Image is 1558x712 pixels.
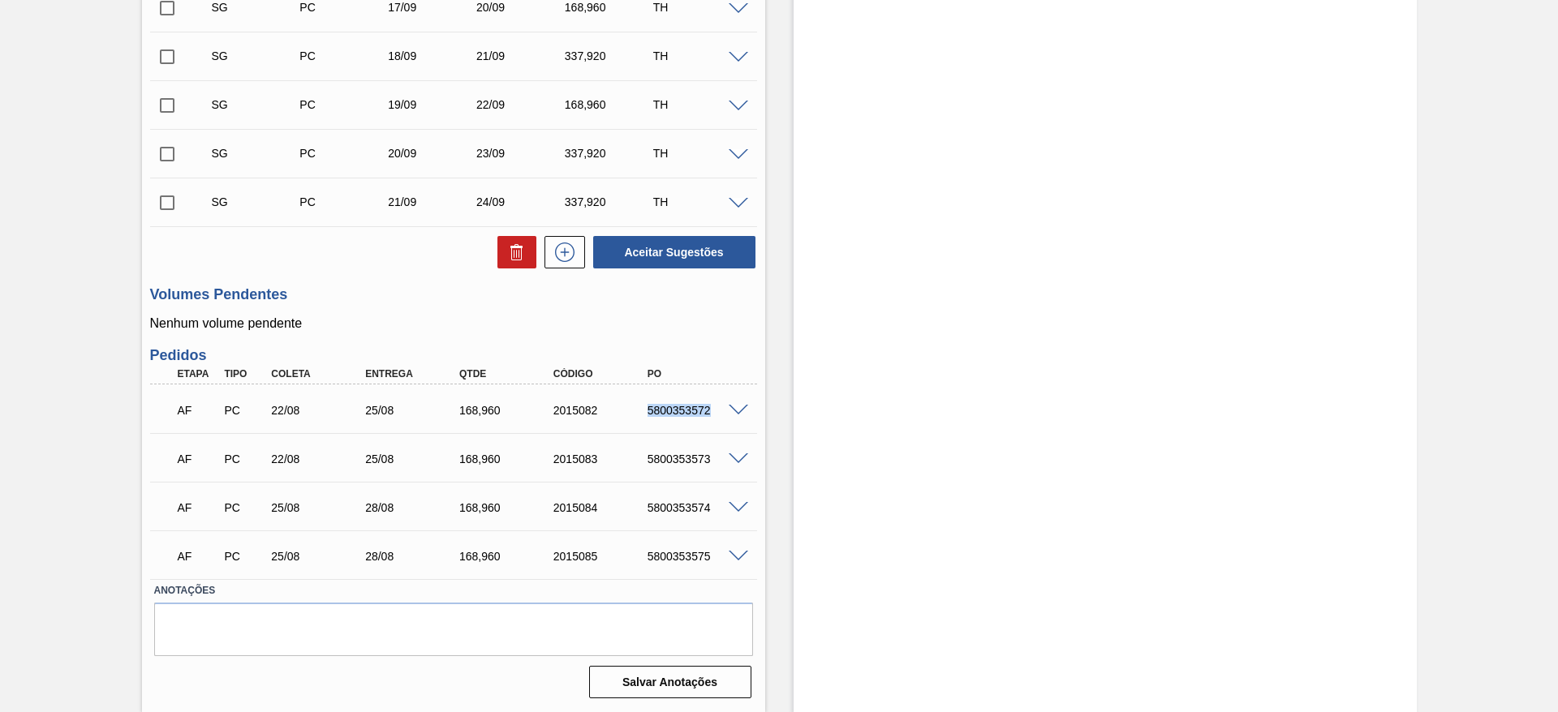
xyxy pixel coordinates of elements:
button: Aceitar Sugestões [593,236,755,268]
div: Aguardando Faturamento [174,538,222,574]
div: 5800353574 [643,501,749,514]
div: 22/08/2025 [267,453,372,465]
div: TH [649,147,747,160]
div: 18/09/2025 [384,49,482,62]
div: Etapa [174,368,222,380]
div: Sugestão Criada [208,1,306,14]
div: 21/09/2025 [384,195,482,208]
div: 19/09/2025 [384,98,482,111]
div: Coleta [267,368,372,380]
div: 20/09/2025 [384,147,482,160]
p: Nenhum volume pendente [150,316,757,331]
p: AF [178,453,218,465]
div: 22/08/2025 [267,404,372,417]
div: TH [649,49,747,62]
div: 168,960 [455,453,561,465]
div: Pedido de Compra [220,501,269,514]
div: Aguardando Faturamento [174,490,222,525]
div: 168,960 [455,404,561,417]
div: 17/09/2025 [384,1,482,14]
div: 168,960 [455,550,561,563]
div: PO [643,368,749,380]
div: Sugestão Criada [208,49,306,62]
div: 5800353573 [643,453,749,465]
div: Pedido de Compra [295,147,394,160]
div: 2015084 [549,501,655,514]
div: 28/08/2025 [361,550,467,563]
div: Aguardando Faturamento [174,441,222,477]
div: 22/09/2025 [472,98,570,111]
div: Qtde [455,368,561,380]
div: TH [649,98,747,111]
div: 168,960 [455,501,561,514]
div: 5800353572 [643,404,749,417]
h3: Volumes Pendentes [150,286,757,303]
div: Pedido de Compra [295,1,394,14]
div: Código [549,368,655,380]
div: 168,960 [561,98,659,111]
div: 337,920 [561,147,659,160]
div: 2015082 [549,404,655,417]
div: Pedido de Compra [220,550,269,563]
div: 23/09/2025 [472,147,570,160]
p: AF [178,501,218,514]
div: 2015083 [549,453,655,465]
div: Pedido de Compra [295,49,394,62]
div: 5800353575 [643,550,749,563]
div: 28/08/2025 [361,501,467,514]
div: 2015085 [549,550,655,563]
div: Pedido de Compra [220,453,269,465]
div: Nova sugestão [536,236,585,268]
button: Salvar Anotações [589,666,751,698]
div: Aceitar Sugestões [585,234,757,270]
div: 24/09/2025 [472,195,570,208]
div: 337,920 [561,49,659,62]
div: 21/09/2025 [472,49,570,62]
div: Tipo [220,368,269,380]
div: Sugestão Criada [208,195,306,208]
h3: Pedidos [150,347,757,364]
div: Sugestão Criada [208,98,306,111]
div: 25/08/2025 [267,550,372,563]
div: Pedido de Compra [220,404,269,417]
div: 20/09/2025 [472,1,570,14]
div: 337,920 [561,195,659,208]
div: Excluir Sugestões [489,236,536,268]
div: Sugestão Criada [208,147,306,160]
div: 25/08/2025 [361,404,467,417]
div: Aguardando Faturamento [174,392,222,428]
div: 25/08/2025 [361,453,467,465]
div: TH [649,195,747,208]
div: Pedido de Compra [295,195,394,208]
div: Pedido de Compra [295,98,394,111]
div: 168,960 [561,1,659,14]
p: AF [178,550,218,563]
div: Entrega [361,368,467,380]
div: 25/08/2025 [267,501,372,514]
div: TH [649,1,747,14]
label: Anotações [154,579,753,603]
p: AF [178,404,218,417]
